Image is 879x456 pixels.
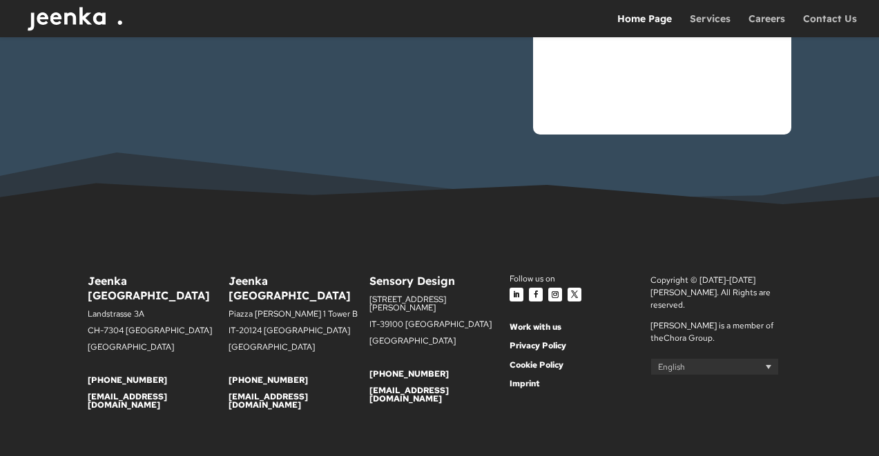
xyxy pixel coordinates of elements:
[650,275,771,310] span: Copyright © [DATE]-[DATE] [PERSON_NAME]. All Rights are reserved.
[229,343,369,359] p: [GEOGRAPHIC_DATA]
[229,310,369,326] p: Piazza [PERSON_NAME] 1 Tower B
[748,14,785,37] a: Careers
[88,326,229,343] p: CH-7304 [GEOGRAPHIC_DATA]
[617,14,672,37] a: Home Page
[369,274,510,295] h6: Sensory Design
[650,319,791,344] p: [PERSON_NAME] is a member of the .
[510,359,563,370] a: Cookie Policy
[568,288,581,301] a: Follow on X
[369,385,449,404] a: [EMAIL_ADDRESS][DOMAIN_NAME]
[658,361,685,373] span: English
[510,340,566,351] a: Privacy Policy
[650,358,779,375] a: English
[369,320,510,337] p: IT-39100 [GEOGRAPHIC_DATA]
[88,343,229,359] p: [GEOGRAPHIC_DATA]
[88,274,229,310] h6: Jeenka [GEOGRAPHIC_DATA]
[510,378,540,389] a: Imprint
[664,333,713,344] a: Chora Group
[88,310,229,326] p: Landstrasse 3A
[369,368,449,379] a: [PHONE_NUMBER]
[690,14,731,37] a: Services
[548,288,562,301] a: Follow on Instagram
[369,337,510,353] p: [GEOGRAPHIC_DATA]
[88,375,167,386] a: [PHONE_NUMBER]
[529,288,543,301] a: Follow on Facebook
[803,14,857,37] a: Contact Us
[229,391,308,410] a: [EMAIL_ADDRESS][DOMAIN_NAME]
[369,295,510,320] p: [STREET_ADDRESS][PERSON_NAME]
[229,326,369,343] p: IT-20124 [GEOGRAPHIC_DATA]
[88,391,167,410] a: [EMAIL_ADDRESS][DOMAIN_NAME]
[229,274,369,310] h6: Jeenka [GEOGRAPHIC_DATA]
[510,274,650,285] div: Follow us on
[510,288,523,301] a: Follow on LinkedIn
[229,375,308,386] a: [PHONE_NUMBER]
[510,321,561,333] a: Work with us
